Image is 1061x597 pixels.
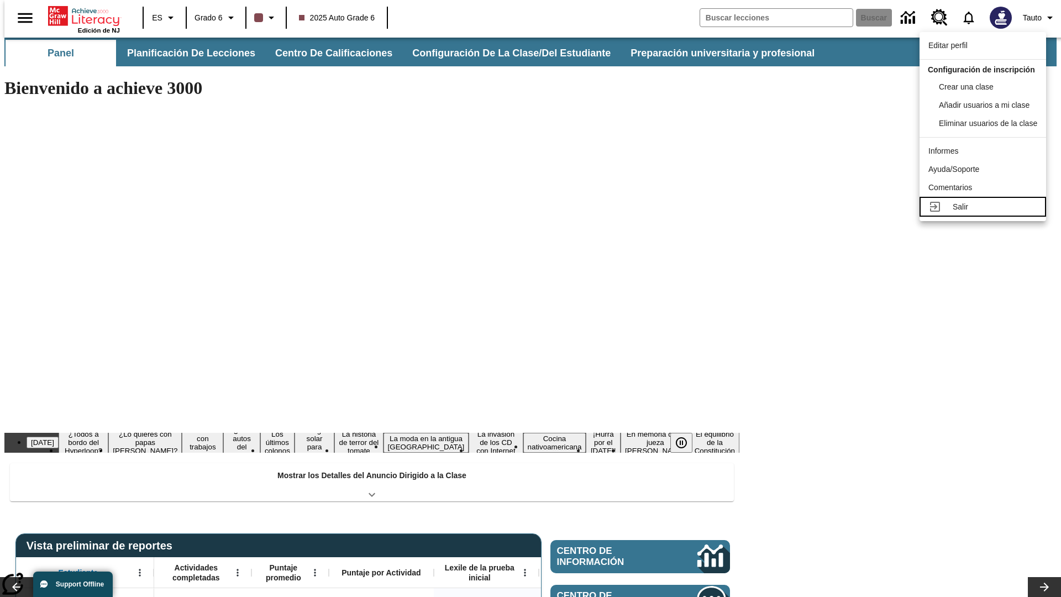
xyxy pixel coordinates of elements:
[928,41,968,50] span: Editar perfil
[953,202,968,211] span: Salir
[939,119,1037,128] span: Eliminar usuarios de la clase
[939,82,994,91] span: Crear una clase
[928,146,958,155] span: Informes
[928,65,1035,74] span: Configuración de inscripción
[939,101,1030,109] span: Añadir usuarios a mi clase
[928,165,979,174] span: Ayuda/Soporte
[928,183,972,192] span: Comentarios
